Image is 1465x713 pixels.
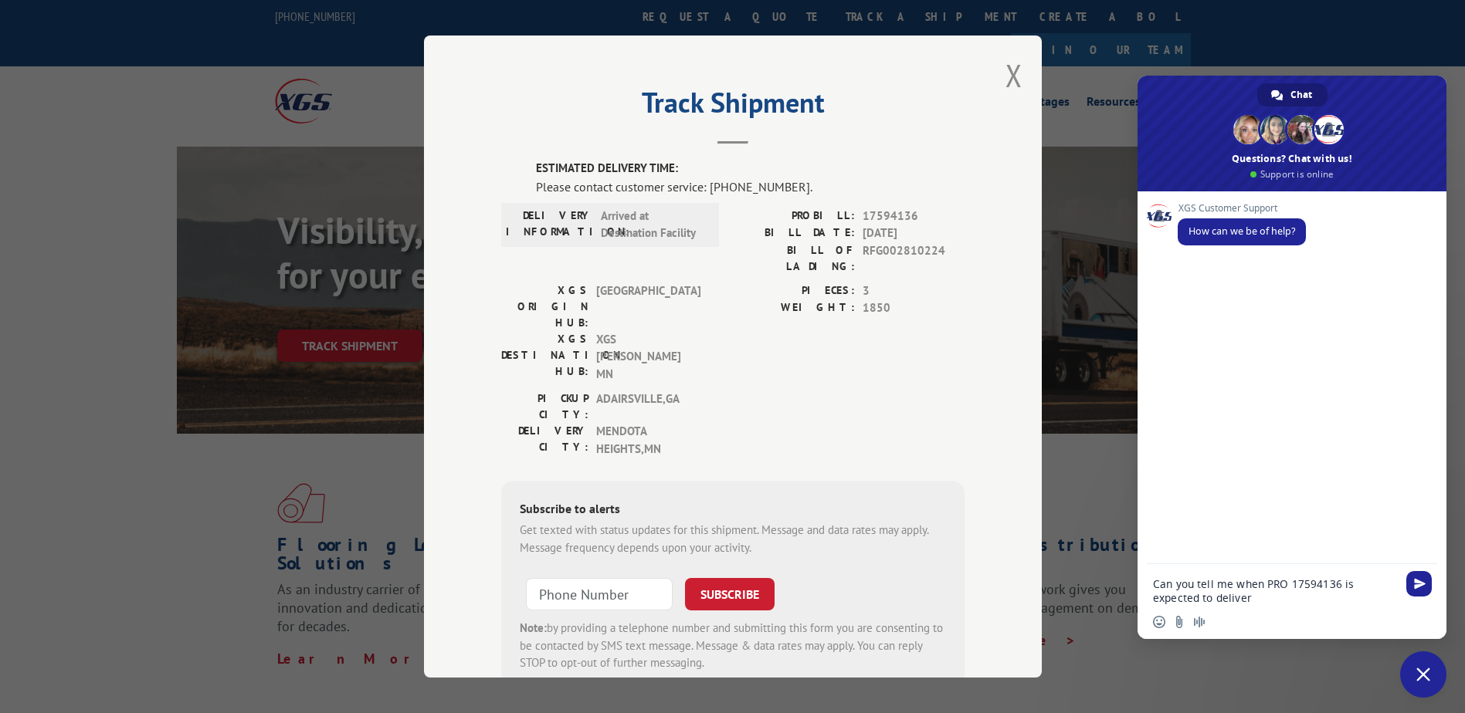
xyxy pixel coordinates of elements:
label: XGS DESTINATION HUB: [501,331,588,384]
span: 3 [863,282,965,300]
span: Audio message [1193,616,1206,628]
label: DELIVERY CITY: [501,423,588,458]
label: WEIGHT: [733,299,855,317]
div: Chat [1257,83,1328,106]
div: Get texted with status updates for this shipment. Message and data rates may apply. Message frequ... [520,522,946,556]
span: Chat [1290,83,1312,106]
span: Arrived at Destination Facility [601,208,705,242]
span: How can we be of help? [1189,225,1295,238]
h2: Track Shipment [501,92,965,121]
label: BILL OF LADING: [733,242,855,275]
label: PICKUP CITY: [501,390,588,423]
div: Please contact customer service: [PHONE_NUMBER]. [536,177,965,196]
span: Send a file [1173,616,1185,628]
label: PROBILL: [733,208,855,225]
span: [DATE] [863,225,965,242]
button: Close modal [1005,55,1022,96]
div: Close chat [1400,651,1446,698]
span: 17594136 [863,208,965,225]
label: BILL DATE: [733,225,855,242]
span: MENDOTA HEIGHTS , MN [596,423,700,458]
span: 1850 [863,299,965,317]
span: Send [1406,571,1432,596]
span: Insert an emoji [1153,616,1165,628]
div: Subscribe to alerts [520,499,946,522]
label: DELIVERY INFORMATION: [506,208,593,242]
span: XGS Customer Support [1178,203,1306,214]
label: ESTIMATED DELIVERY TIME: [536,160,965,177]
label: PIECES: [733,282,855,300]
span: XGS [PERSON_NAME] MN [596,331,700,384]
button: SUBSCRIBE [685,578,775,610]
strong: Note: [520,620,547,635]
div: by providing a telephone number and submitting this form you are consenting to be contacted by SM... [520,620,946,672]
label: XGS ORIGIN HUB: [501,282,588,331]
span: ADAIRSVILLE , GA [596,390,700,423]
textarea: Compose your message... [1153,577,1397,605]
span: [GEOGRAPHIC_DATA] [596,282,700,331]
span: RFG002810224 [863,242,965,275]
input: Phone Number [526,578,673,610]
